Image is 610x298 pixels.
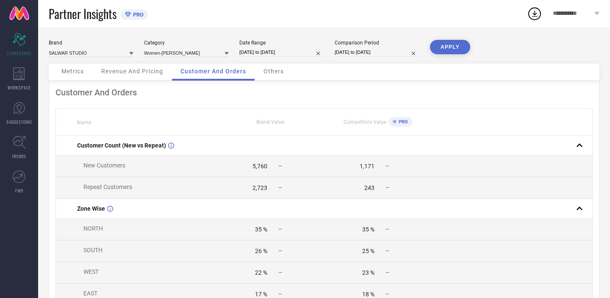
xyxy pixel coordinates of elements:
[15,187,23,194] span: FWD
[385,163,389,169] span: —
[255,291,267,298] div: 17 %
[335,40,419,46] div: Comparison Period
[49,5,116,22] span: Partner Insights
[83,268,99,275] span: WEST
[7,50,32,56] span: SCORECARDS
[278,163,282,169] span: —
[278,248,282,254] span: —
[83,162,125,169] span: New Customers
[255,269,267,276] div: 22 %
[362,291,374,298] div: 18 %
[255,248,267,254] div: 26 %
[344,119,386,125] span: Competitors Value
[252,163,267,170] div: 5,760
[362,269,374,276] div: 23 %
[263,68,284,75] span: Others
[278,291,282,297] span: —
[527,6,542,21] div: Open download list
[278,226,282,232] span: —
[83,290,97,297] span: EAST
[144,40,229,46] div: Category
[180,68,246,75] span: Customer And Orders
[8,84,31,91] span: WORKSPACE
[278,270,282,276] span: —
[61,68,84,75] span: Metrics
[385,291,389,297] span: —
[55,87,593,97] div: Customer And Orders
[12,153,26,159] span: TRENDS
[255,226,267,233] div: 35 %
[362,226,374,233] div: 35 %
[385,270,389,276] span: —
[83,225,103,232] span: NORTH
[6,119,32,125] span: SUGGESTIONS
[77,120,91,125] span: Name
[83,184,132,190] span: Repeat Customers
[362,248,374,254] div: 25 %
[252,184,267,191] div: 2,723
[77,205,105,212] span: Zone Wise
[364,184,374,191] div: 243
[385,248,389,254] span: —
[131,11,144,18] span: PRO
[256,119,284,125] span: Brand Value
[385,185,389,191] span: —
[385,226,389,232] span: —
[239,48,324,57] input: Select date range
[360,163,374,170] div: 1,171
[101,68,163,75] span: Revenue And Pricing
[49,40,133,46] div: Brand
[396,119,408,125] span: PRO
[430,40,470,54] button: APPLY
[83,247,103,253] span: SOUTH
[335,48,419,57] input: Select comparison period
[77,142,166,149] span: Customer Count (New vs Repeat)
[278,185,282,191] span: —
[239,40,324,46] div: Date Range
